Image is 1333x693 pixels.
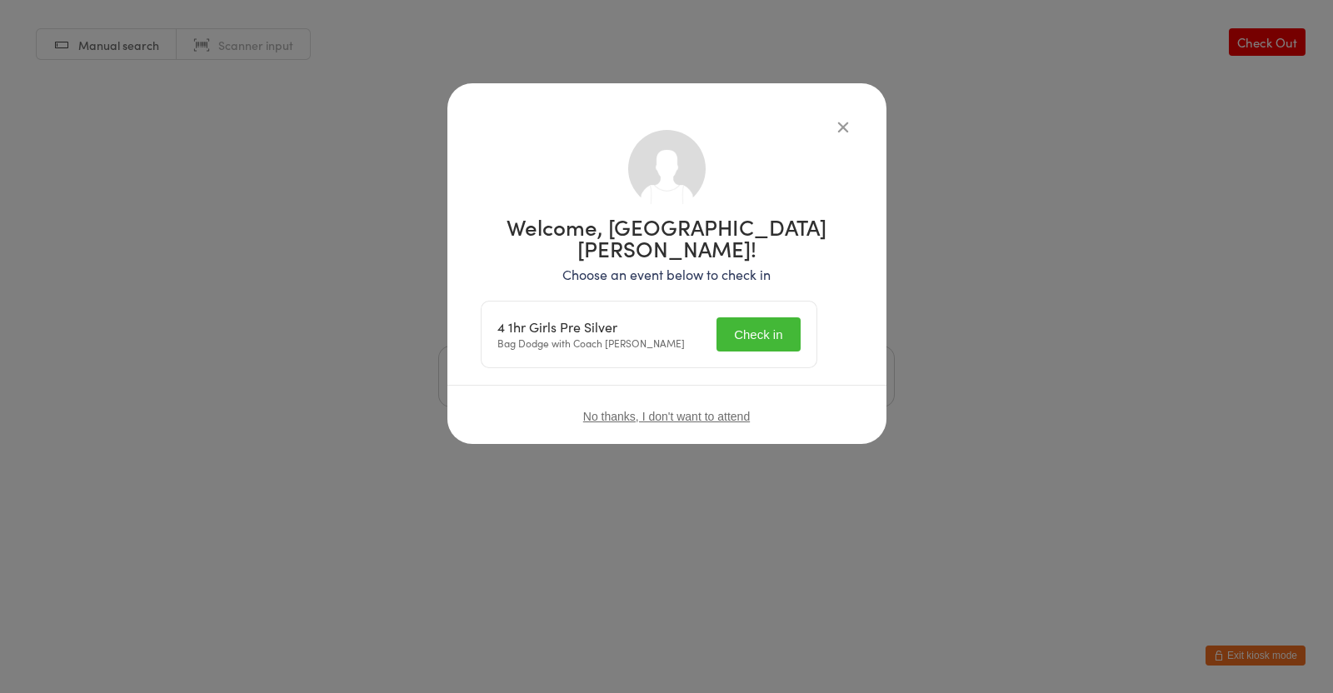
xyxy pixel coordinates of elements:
[481,216,853,259] h1: Welcome, [GEOGRAPHIC_DATA][PERSON_NAME]!
[497,319,685,351] div: Bag Dodge with Coach [PERSON_NAME]
[716,317,800,351] button: Check in
[481,265,853,284] p: Choose an event below to check in
[583,410,750,423] button: No thanks, I don't want to attend
[628,130,706,207] img: no_photo.png
[497,319,685,335] div: 4 1hr Girls Pre Silver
